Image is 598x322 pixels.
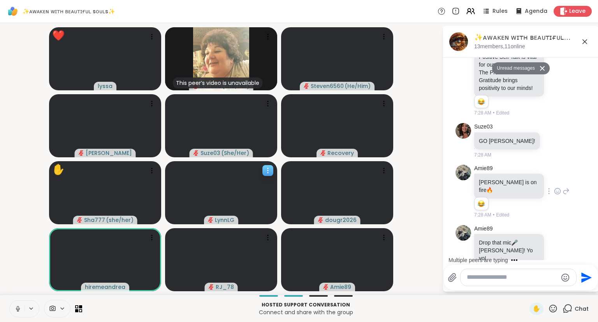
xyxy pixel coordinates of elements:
span: Edited [496,211,509,218]
span: audio-muted [318,217,324,223]
img: ✨ᴀᴡᴀᴋᴇɴ ᴡɪᴛʜ ʙᴇᴀᴜᴛɪғᴜʟ sᴏᴜʟs✨, Sep 14 [449,32,468,51]
div: This peer’s video is unavailable [173,77,262,88]
span: Steven6560 [311,82,344,90]
span: Chat [575,305,589,313]
span: RJ_78 [216,283,234,291]
span: Recovery [327,149,354,157]
img: https://sharewell-space-live.sfo3.digitaloceanspaces.com/user-generated/d68e32f1-75d2-4dac-94c6-4... [456,123,471,139]
span: audio-muted [320,150,326,156]
span: audio-muted [208,217,213,223]
p: Drop that mic [PERSON_NAME]! Yo yo! [479,239,539,262]
span: • [493,211,494,218]
div: Reaction list [475,197,488,210]
span: 7:28 AM [474,211,491,218]
span: audio-muted [77,217,83,223]
a: Amie89 [474,165,492,172]
div: ❤️ [52,28,65,43]
span: LynnLG [215,216,234,224]
div: Multiple peers are typing [448,256,508,264]
span: 7:28 AM [474,109,491,116]
div: ✨ᴀᴡᴀᴋᴇɴ ᴡɪᴛʜ ʙᴇᴀᴜᴛɪғᴜʟ sᴏᴜʟs✨, [DATE] [474,33,593,42]
button: Send [577,269,594,286]
textarea: Type your message [467,273,558,282]
img: https://sharewell-space-live.sfo3.digitaloceanspaces.com/user-generated/c3bd44a5-f966-4702-9748-c... [456,225,471,241]
span: Edited [496,109,509,116]
p: 13 members, 11 online [474,43,525,51]
span: Leave [569,7,586,15]
span: 7:28 AM [474,151,491,158]
button: Reactions: haha [477,201,485,207]
span: 🔥 [486,187,493,193]
span: Agenda [525,7,547,15]
p: Connect and share with the group [87,308,525,316]
a: Amie89 [474,225,492,233]
p: Positive Self Talk is vital for our mental health! The Practice of Gratitude brings positivity to... [479,53,539,92]
button: Reactions: haha [477,99,485,105]
img: ShareWell Logomark [6,5,19,18]
span: Rules [492,7,508,15]
span: ✋ [533,304,540,313]
span: audio-muted [304,83,309,89]
span: Amie89 [330,283,351,291]
span: Sha777 [84,216,105,224]
div: ✋ [52,162,65,177]
button: Emoji picker [561,273,570,282]
img: Rose68 [193,27,249,90]
p: [PERSON_NAME] is on fire [479,178,539,194]
p: Hosted support conversation [87,301,525,308]
span: lyssa [98,82,113,90]
div: Reaction list [475,95,488,108]
span: [PERSON_NAME] [86,149,132,157]
span: audio-muted [209,284,214,290]
span: audio-muted [79,150,84,156]
span: ( He/Him ) [345,82,371,90]
img: https://sharewell-space-live.sfo3.digitaloceanspaces.com/user-generated/c3bd44a5-f966-4702-9748-c... [456,165,471,180]
span: hiremeandrea [85,283,125,291]
button: Unread messages [492,62,537,75]
span: audio-muted [193,150,199,156]
span: dougr2026 [325,216,357,224]
span: ( She/Her ) [221,149,249,157]
span: ✨ᴀᴡᴀᴋᴇɴ ᴡɪᴛʜ ʙᴇᴀᴜᴛɪғᴜʟ sᴏᴜʟs✨ [23,7,115,15]
span: audio-muted [323,284,329,290]
p: GO [PERSON_NAME]! [479,137,535,145]
span: ( she/her ) [106,216,134,224]
span: 🎤 [511,239,518,246]
span: Suze03 [201,149,220,157]
span: • [493,109,494,116]
a: Suze03 [474,123,492,131]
